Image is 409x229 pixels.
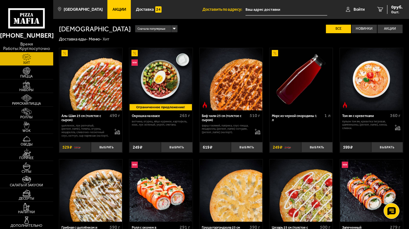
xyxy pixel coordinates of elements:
img: Аль-Шам 25 см (толстое с сыром) [60,48,122,110]
a: Острое блюдоТом ям с креветками [340,48,403,110]
div: Биф чили 25 см (толстое с сыром) [202,114,248,122]
img: Морс из черной смородины 1 л [270,48,332,110]
img: Акционный [61,50,68,56]
h1: [DEMOGRAPHIC_DATA] [59,26,131,33]
a: АкционныйМорс из черной смородины 1 л [270,48,333,110]
span: 1 л [324,113,330,118]
span: 529 ₽ [62,145,72,149]
s: 595 ₽ [74,145,80,149]
span: 619 ₽ [203,145,212,149]
div: Аль-Шам 25 см (толстое с сыром) [61,114,108,122]
span: 249 ₽ [273,145,283,149]
button: Выбрать [301,142,333,152]
button: Выбрать [231,142,263,152]
span: 0 руб. [391,5,403,9]
a: АкционныйНовинкаОкрошка на квасе [129,48,192,110]
label: Новинки [352,25,377,33]
img: Новинка [131,162,138,168]
p: фарш говяжий, паприка, соус-пицца, моцарелла, [PERSON_NAME]-кочудян, [PERSON_NAME] (на борт). [202,124,250,134]
a: НовинкаРолл с окунем в темпуре и лососем [129,159,192,222]
img: Запеченный ролл Гурмэ с лососем и угрём [340,159,403,222]
a: Грибная с цыплёнком и сулугуни 25 см (толстое с сыром) [59,159,122,222]
span: [GEOGRAPHIC_DATA] [64,8,103,12]
span: Войти [354,8,365,12]
input: Ваш адрес доставки [246,4,327,15]
span: Доставить по адресу: [202,8,246,12]
img: Груша горгондзола 25 см (толстое с сыром) [200,159,262,222]
span: 360 г [390,113,400,118]
s: 278 ₽ [284,145,291,149]
button: Выбрать [371,142,403,152]
span: 599 ₽ [343,145,353,149]
img: Цезарь 25 см (толстое с сыром) [270,159,332,222]
label: Все [326,25,351,33]
img: Окрошка на квасе [130,48,192,110]
button: Выбрать [91,142,123,152]
img: Грибная с цыплёнком и сулугуни 25 см (толстое с сыром) [60,159,122,222]
span: 510 г [250,113,260,118]
a: НовинкаЗапеченный ролл Гурмэ с лососем и угрём [340,159,403,222]
img: Новинка [342,162,348,168]
img: Ролл с окунем в темпуре и лососем [130,159,192,222]
img: Акционный [131,50,138,56]
img: Том ям с креветками [340,48,403,110]
a: Груша горгондзола 25 см (толстое с сыром) [200,159,263,222]
div: Окрошка на квасе [132,114,178,118]
div: Морс из черной смородины 1 л [272,114,323,122]
a: Острое блюдоБиф чили 25 см (толстое с сыром) [200,48,263,110]
label: Акции [378,25,403,33]
span: 0 шт. [391,10,403,14]
button: Выбрать [161,142,193,152]
span: 249 ₽ [133,145,142,149]
a: Доставка еды- [59,36,88,41]
div: Хит [103,36,109,42]
p: бульон том ям, креветка тигровая, шампиньоны, [PERSON_NAME], кинза, сливки. [342,120,391,130]
span: 490 г [110,113,120,118]
img: 15daf4d41897b9f0e9f617042186c801.svg [155,6,162,13]
a: Цезарь 25 см (толстое с сыром) [270,159,333,222]
span: 265 г [180,113,190,118]
span: Акции [112,8,126,12]
span: Доставка [136,8,154,12]
span: Сначала популярные [137,25,165,33]
img: Острое блюдо [342,102,348,108]
img: Острое блюдо [201,102,208,108]
img: Биф чили 25 см (толстое с сыром) [200,48,262,110]
img: Акционный [272,50,278,56]
img: Новинка [131,59,138,66]
a: Меню- [89,36,102,41]
p: ветчина, огурец, яйцо куриное, картофель, квас, лук зеленый, укроп, сметана. [132,120,190,127]
p: цыпленок, лук репчатый, [PERSON_NAME], томаты, огурец, моцарелла, сливочно-чесночный соус, кетчуп... [61,124,110,138]
a: АкционныйАль-Шам 25 см (толстое с сыром) [59,48,122,110]
div: Том ям с креветками [342,114,388,118]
